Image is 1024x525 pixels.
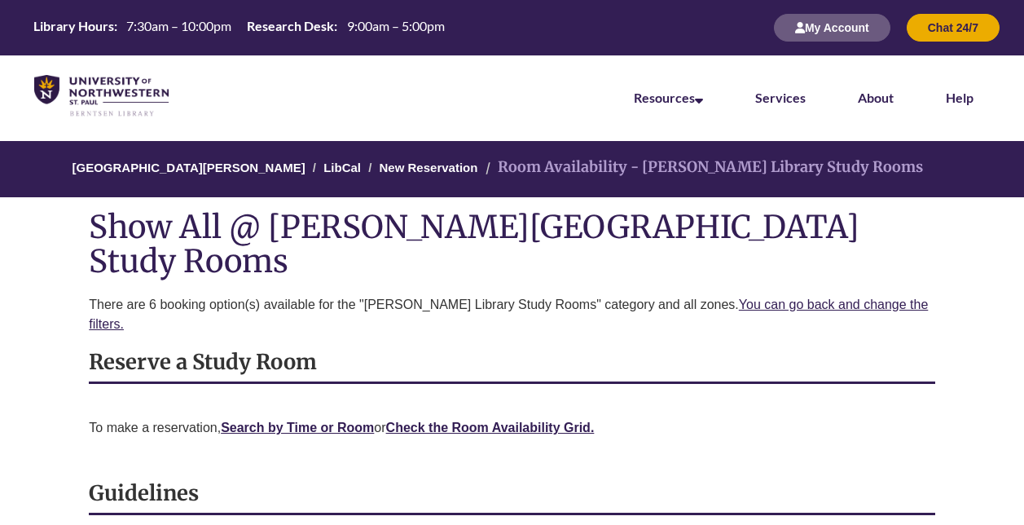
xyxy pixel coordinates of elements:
table: Hours Today [27,17,450,37]
strong: Reserve a Study Room [89,349,317,375]
a: Resources [634,90,703,105]
p: To make a reservation, or [89,418,934,438]
span: 7:30am – 10:00pm [126,18,231,33]
a: Chat 24/7 [907,20,1000,34]
a: LibCal [323,161,361,174]
a: New Reservation [380,161,478,174]
button: Chat 24/7 [907,14,1000,42]
th: Research Desk: [240,17,340,35]
a: [GEOGRAPHIC_DATA][PERSON_NAME] [73,161,305,174]
button: My Account [774,14,890,42]
li: Room Availability - [PERSON_NAME] Library Study Rooms [481,156,923,179]
a: Services [755,90,806,105]
th: Library Hours: [27,17,120,35]
a: You can go back and change the filters. [89,298,928,331]
a: About [858,90,894,105]
span: 9:00am – 5:00pm [347,18,445,33]
a: Search by Time or Room [221,421,374,435]
a: Help [946,90,973,105]
h1: Show All @ [PERSON_NAME][GEOGRAPHIC_DATA] Study Rooms [89,210,934,278]
p: There are 6 booking option(s) available for the "[PERSON_NAME] Library Study Rooms" category and ... [89,295,934,334]
strong: Guidelines [89,480,199,506]
a: Check the Room Availability Grid. [386,421,595,435]
a: My Account [774,20,890,34]
a: Hours Today [27,17,450,38]
img: UNWSP Library Logo [34,75,169,117]
nav: Breadcrumb [89,141,934,197]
